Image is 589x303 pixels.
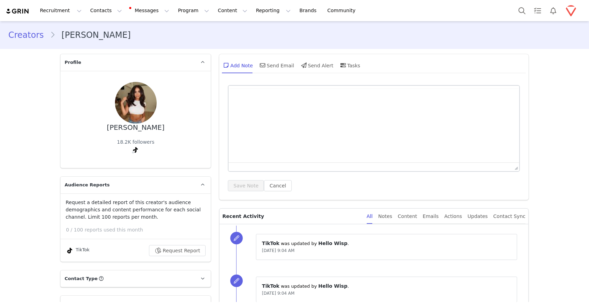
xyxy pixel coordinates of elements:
div: Actions [444,209,462,224]
span: [DATE] 9:04 AM [262,248,294,253]
a: Community [323,3,363,18]
p: 0 / 100 reports used this month [66,226,211,234]
p: Recent Activity [222,209,361,224]
button: Contacts [86,3,126,18]
div: Add Note [222,57,253,74]
span: Audience Reports [65,182,110,188]
div: Content [398,209,417,224]
iframe: Rich Text Area [229,89,519,162]
img: 327e58c1-d6cc-47c6-a8eb-87d692f12d60.png [565,5,576,16]
button: Notifications [546,3,561,18]
button: Program [174,3,213,18]
a: Creators [8,29,50,41]
p: ⁨ ⁩ was updated by ⁨ ⁩. [262,283,511,290]
div: Send Alert [300,57,333,74]
span: TikTok [262,283,279,289]
button: Cancel [264,180,291,191]
div: Tasks [339,57,360,74]
div: Contact Sync [493,209,525,224]
div: Send Email [258,57,294,74]
div: Press the Up and Down arrow keys to resize the editor. [512,163,519,171]
button: Recruitment [36,3,86,18]
span: Hello Wisp [318,283,348,289]
span: Contact Type [65,275,98,282]
p: ⁨ ⁩ was updated by ⁨ ⁩. [262,240,511,247]
button: Profile [561,5,583,16]
div: 18.2K followers [117,138,155,146]
button: Content [214,3,251,18]
span: Hello Wisp [318,241,348,246]
a: Brands [295,3,323,18]
img: b68896f7-d7ea-483f-a08f-f0a2af1e15dd.jpg [115,82,157,124]
button: Search [514,3,530,18]
span: [DATE] 9:04 AM [262,291,294,296]
button: Save Note [228,180,264,191]
div: TikTok [66,246,90,255]
a: Tasks [530,3,545,18]
p: Request a detailed report of this creator's audience demographics and content performance for eac... [66,199,206,221]
div: Notes [378,209,392,224]
span: TikTok [262,241,279,246]
div: Updates [467,209,488,224]
button: Request Report [149,245,206,256]
div: Emails [423,209,439,224]
img: grin logo [6,8,30,15]
button: Reporting [252,3,295,18]
div: [PERSON_NAME] [107,124,165,132]
div: All [367,209,373,224]
button: Messages [126,3,173,18]
span: Profile [65,59,81,66]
